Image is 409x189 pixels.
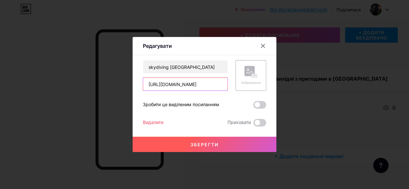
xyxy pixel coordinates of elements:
input: URL-адреса [143,78,228,91]
font: Зображення [241,81,261,84]
font: Редагувати [143,43,172,49]
font: Зробити це виділеним посиланням [143,102,219,107]
font: Приховати [228,120,251,125]
button: Зберегти [133,137,276,152]
input: Назва [143,61,228,73]
font: Видалити [143,120,163,125]
font: Зберегти [190,142,219,147]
